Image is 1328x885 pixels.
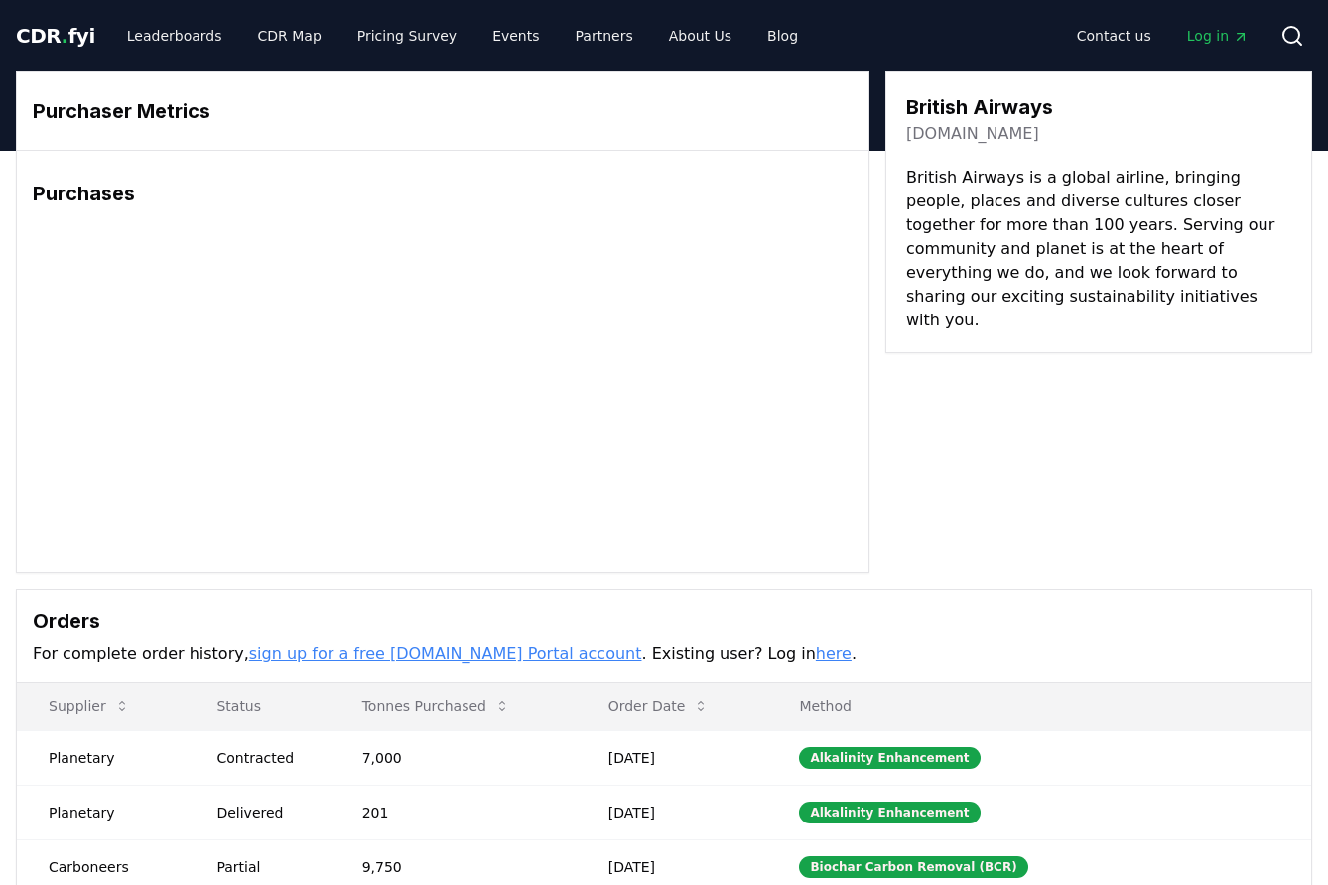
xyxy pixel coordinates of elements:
div: Partial [216,857,314,877]
a: [DOMAIN_NAME] [906,122,1039,146]
span: . [62,24,68,48]
td: [DATE] [577,730,768,785]
a: Leaderboards [111,18,238,54]
a: Contact us [1061,18,1167,54]
td: 201 [331,785,577,839]
td: Planetary [17,730,185,785]
h3: British Airways [906,92,1053,122]
span: CDR fyi [16,24,95,48]
div: Alkalinity Enhancement [799,747,980,769]
h3: Purchases [33,179,853,208]
a: Log in [1171,18,1264,54]
p: Method [783,696,1295,716]
h3: Purchaser Metrics [33,96,853,126]
a: Events [476,18,555,54]
td: Planetary [17,785,185,839]
a: sign up for a free [DOMAIN_NAME] Portal account [249,644,642,663]
a: Pricing Survey [341,18,472,54]
p: For complete order history, . Existing user? Log in . [33,642,1295,666]
h3: Orders [33,606,1295,636]
nav: Main [111,18,814,54]
a: CDR.fyi [16,22,95,50]
button: Supplier [33,687,146,726]
a: CDR Map [242,18,337,54]
td: 7,000 [331,730,577,785]
nav: Main [1061,18,1264,54]
button: Tonnes Purchased [346,687,526,726]
p: British Airways is a global airline, bringing people, places and diverse cultures closer together... [906,166,1291,332]
div: Alkalinity Enhancement [799,802,980,823]
div: Biochar Carbon Removal (BCR) [799,856,1027,878]
a: Partners [560,18,649,54]
a: Blog [751,18,814,54]
p: Status [200,696,314,716]
a: here [816,644,852,663]
button: Order Date [593,687,726,726]
span: Log in [1187,26,1249,46]
a: About Us [653,18,747,54]
div: Contracted [216,748,314,768]
td: [DATE] [577,785,768,839]
div: Delivered [216,803,314,822]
